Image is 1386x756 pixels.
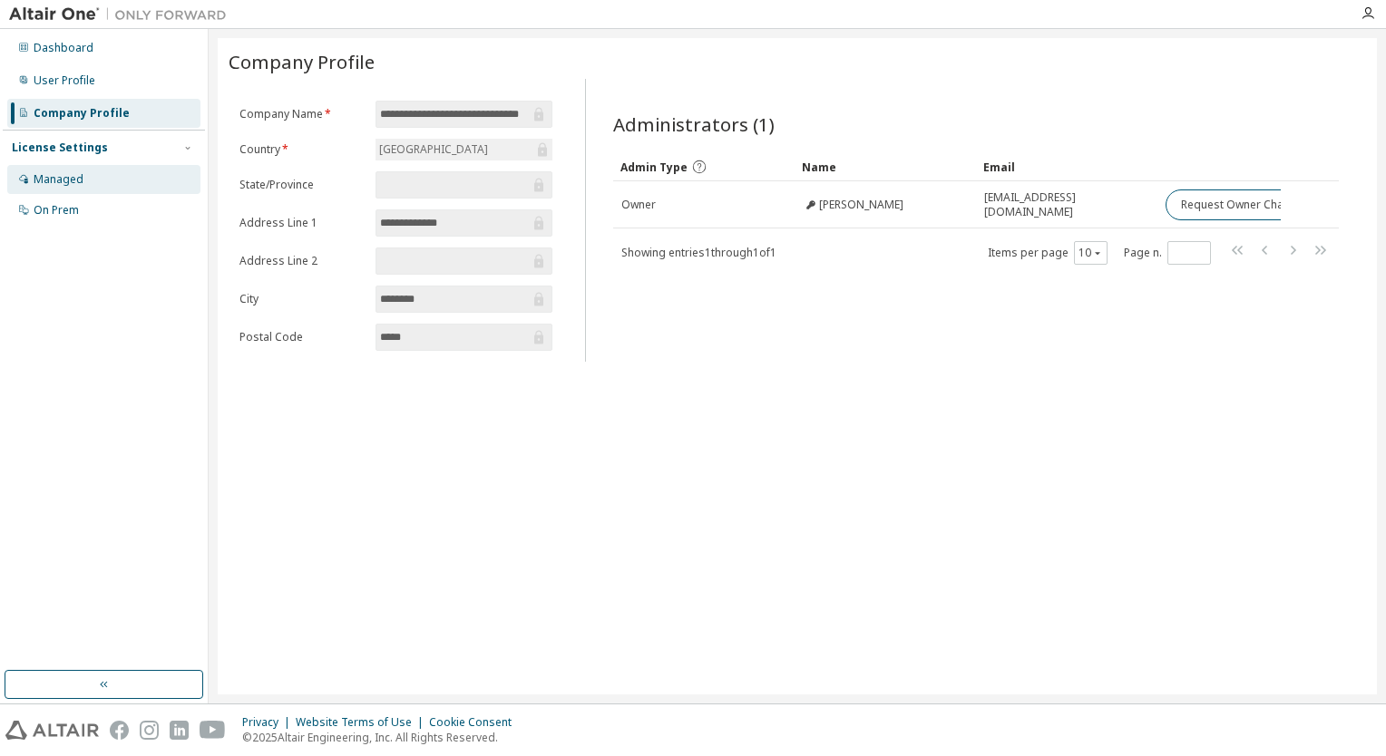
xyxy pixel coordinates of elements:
label: Address Line 2 [239,254,365,268]
div: On Prem [34,203,79,218]
span: Items per page [988,241,1108,265]
button: 10 [1079,246,1103,260]
div: License Settings [12,141,108,155]
span: Showing entries 1 through 1 of 1 [621,245,776,260]
span: Owner [621,198,656,212]
div: Name [802,152,969,181]
span: Admin Type [620,160,688,175]
div: [GEOGRAPHIC_DATA] [376,140,491,160]
img: youtube.svg [200,721,226,740]
div: Website Terms of Use [296,715,429,730]
div: User Profile [34,73,95,88]
img: Altair One [9,5,236,24]
img: facebook.svg [110,721,129,740]
div: Cookie Consent [429,715,522,730]
img: instagram.svg [140,721,159,740]
img: linkedin.svg [170,721,189,740]
div: Company Profile [34,106,130,121]
label: Postal Code [239,330,365,344]
label: Address Line 1 [239,216,365,230]
label: City [239,292,365,306]
label: Country [239,142,365,157]
span: [PERSON_NAME] [819,198,903,212]
span: Page n. [1124,241,1211,265]
div: Email [983,152,1150,181]
label: State/Province [239,178,365,192]
span: Administrators (1) [613,111,775,137]
button: Request Owner Change [1166,189,1319,220]
img: altair_logo.svg [5,721,99,740]
div: Managed [34,172,83,187]
label: Company Name [239,107,365,121]
div: Privacy [242,715,296,730]
span: Company Profile [229,49,375,74]
div: [GEOGRAPHIC_DATA] [376,139,552,160]
span: [EMAIL_ADDRESS][DOMAIN_NAME] [984,190,1149,219]
div: Dashboard [34,41,93,55]
p: © 2025 Altair Engineering, Inc. All Rights Reserved. [242,730,522,745]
